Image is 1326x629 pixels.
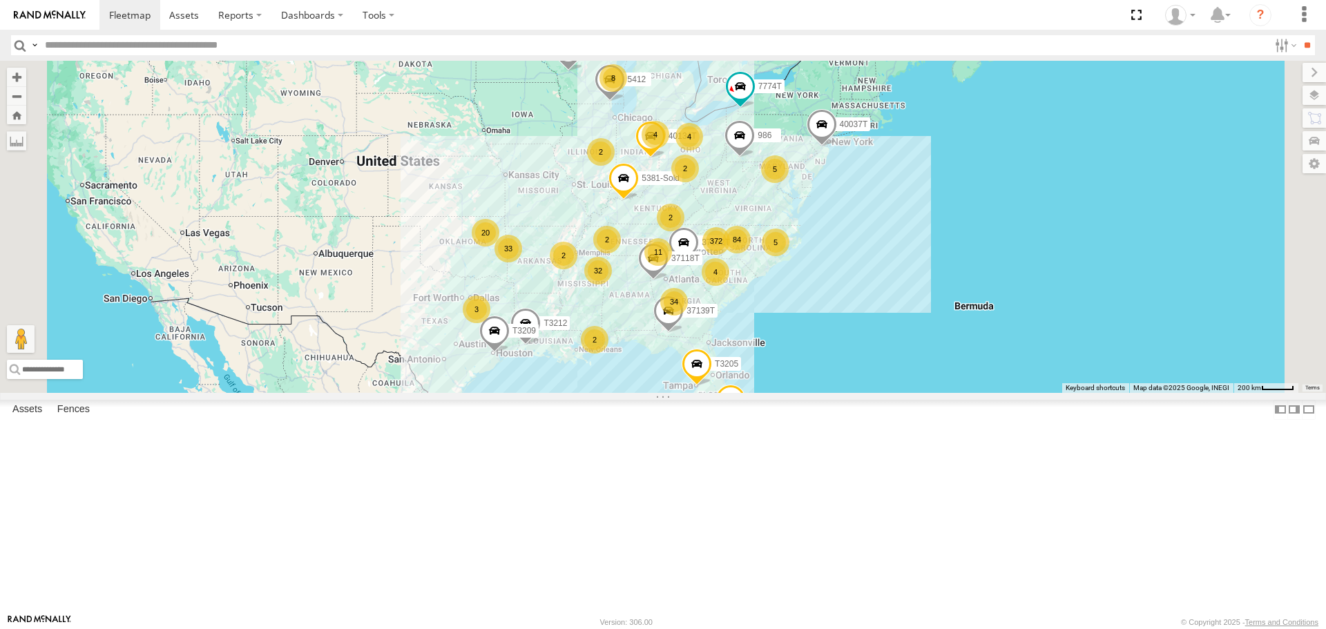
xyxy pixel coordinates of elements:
[1160,5,1200,26] div: Dwight Wallace
[581,326,608,354] div: 2
[660,288,688,316] div: 34
[758,81,782,91] span: 7774T
[1133,384,1229,391] span: Map data ©2025 Google, INEGI
[472,219,499,246] div: 20
[671,155,699,182] div: 2
[599,64,627,92] div: 8
[1303,154,1326,173] label: Map Settings
[1245,618,1318,626] a: Terms and Conditions
[761,155,789,183] div: 5
[50,400,97,420] label: Fences
[7,68,26,86] button: Zoom in
[600,618,653,626] div: Version: 306.00
[7,325,35,353] button: Drag Pegman onto the map to open Street View
[642,121,669,148] div: 4
[550,242,577,269] div: 2
[14,10,86,20] img: rand-logo.svg
[686,306,715,316] span: 37139T
[7,131,26,151] label: Measure
[1287,400,1301,420] label: Dock Summary Table to the Right
[8,615,71,629] a: Visit our Website
[628,75,646,85] span: 5412
[840,120,868,130] span: 40037T
[494,235,522,262] div: 33
[1249,4,1271,26] i: ?
[1274,400,1287,420] label: Dock Summary Table to the Left
[593,226,621,253] div: 2
[671,254,700,264] span: 37118T
[1302,400,1316,420] label: Hide Summary Table
[463,296,490,323] div: 3
[1269,35,1299,55] label: Search Filter Options
[587,138,615,166] div: 2
[544,318,567,328] span: T3212
[1305,385,1320,390] a: Terms
[1238,384,1261,391] span: 200 km
[512,326,536,336] span: T3209
[1233,383,1298,393] button: Map Scale: 200 km per 44 pixels
[702,258,729,286] div: 4
[6,400,49,420] label: Assets
[7,106,26,124] button: Zoom Home
[758,131,771,141] span: 986
[1066,383,1125,393] button: Keyboard shortcuts
[7,86,26,106] button: Zoom out
[657,204,684,231] div: 2
[675,123,703,151] div: 4
[1181,618,1318,626] div: © Copyright 2025 -
[723,226,751,253] div: 84
[642,174,680,184] span: 5381-Sold
[29,35,40,55] label: Search Query
[715,359,738,369] span: T3205
[584,257,612,284] div: 32
[762,229,789,256] div: 5
[702,227,730,255] div: 372
[644,238,672,266] div: 11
